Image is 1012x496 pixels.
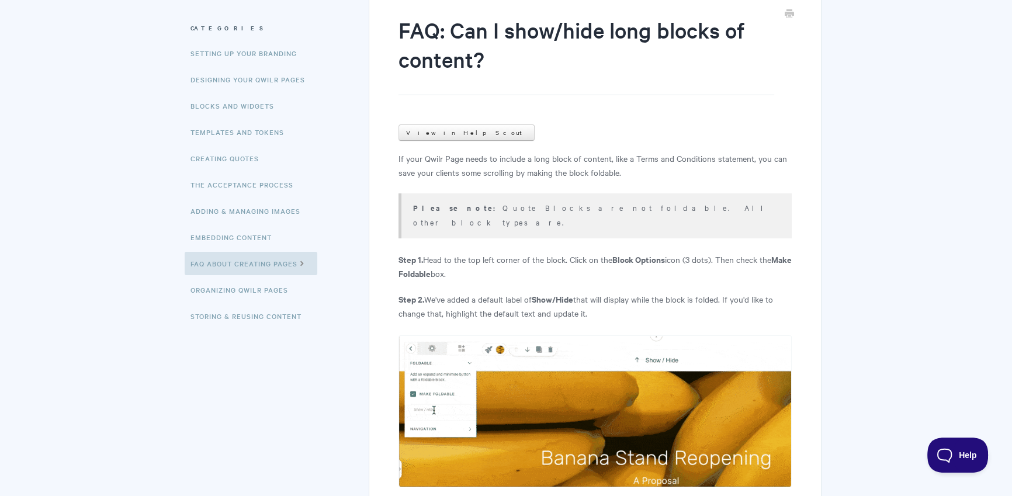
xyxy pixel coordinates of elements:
p: If your Qwilr Page needs to include a long block of content, like a Terms and Conditions statemen... [398,151,792,179]
a: Templates and Tokens [190,120,293,144]
a: Creating Quotes [190,147,268,170]
h3: Categories [190,18,336,39]
a: Designing Your Qwilr Pages [190,68,314,91]
img: file-zfyJGuLJ2o.gif [398,335,792,487]
a: Blocks and Widgets [190,94,283,117]
a: Embedding Content [190,226,280,249]
a: Setting up your Branding [190,41,306,65]
iframe: Toggle Customer Support [927,438,989,473]
a: The Acceptance Process [190,173,302,196]
p: We've added a default label of that will display while the block is folded. If you'd like to chan... [398,292,792,320]
strong: Step 2. [398,293,424,305]
a: Print this Article [785,8,794,21]
strong: Block Options [612,253,665,265]
strong: Step 1. [398,253,423,265]
a: Organizing Qwilr Pages [190,278,297,301]
a: Adding & Managing Images [190,199,309,223]
a: View in Help Scout [398,124,535,141]
strong: Please note: [413,202,502,213]
p: Head to the top left corner of the block. Click on the icon (3 dots). Then check the box. [398,252,792,280]
strong: Make Foldable [398,253,792,279]
p: Quote Blocks are not foldable. All other block types are. [413,200,777,229]
a: FAQ About Creating Pages [185,252,317,275]
strong: Show/Hide [532,293,573,305]
h1: FAQ: Can I show/hide long blocks of content? [398,15,774,95]
a: Storing & Reusing Content [190,304,310,328]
